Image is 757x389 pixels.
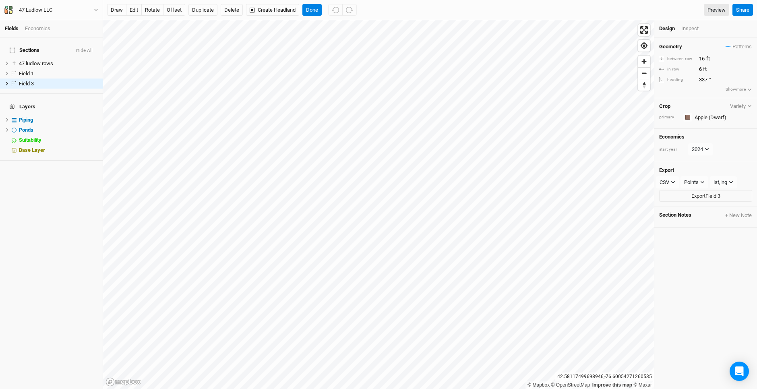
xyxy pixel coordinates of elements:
[19,6,52,14] div: 47 Ludlow LLC
[659,190,752,202] button: ExportField 3
[19,70,34,77] span: Field 1
[680,176,708,188] button: Points
[5,25,19,31] a: Fields
[656,176,679,188] button: CSV
[19,147,98,153] div: Base Layer
[221,4,243,16] button: Delete
[638,79,650,91] button: Reset bearing to north
[19,60,98,67] div: 47 ludlow rows
[659,43,682,50] h4: Geometry
[638,67,650,79] button: Zoom out
[659,25,675,32] div: Design
[105,377,141,387] a: Mapbox logo
[659,167,752,174] h4: Export
[725,212,752,219] button: + New Note
[730,103,752,109] button: Variety
[342,4,357,16] button: Redo (^Z)
[725,86,752,93] button: Showmore
[19,81,34,87] span: Field 3
[659,56,695,62] div: between row
[19,147,45,153] span: Base Layer
[126,4,142,16] button: edit
[555,372,654,381] div: 42.58117499698946 , -76.60054271260535
[103,20,654,389] canvas: Map
[732,4,753,16] button: Share
[19,137,98,143] div: Suitability
[527,382,550,388] a: Mapbox
[659,134,752,140] h4: Economics
[725,42,752,51] button: Patterns
[76,48,93,54] button: Hide All
[5,99,98,115] h4: Layers
[592,382,632,388] a: Improve this map
[25,25,50,32] div: Economics
[19,137,41,143] span: Suitability
[107,4,126,16] button: draw
[714,178,727,186] div: lat,lng
[19,127,33,133] span: Ponds
[141,4,163,16] button: rotate
[19,127,98,133] div: Ponds
[659,114,679,120] div: primary
[19,70,98,77] div: Field 1
[692,112,752,122] input: Apple (Dwarf)
[328,4,343,16] button: Undo (^z)
[19,81,98,87] div: Field 3
[660,178,669,186] div: CSV
[10,47,39,54] span: Sections
[704,4,729,16] a: Preview
[19,117,98,123] div: Piping
[246,4,299,16] button: Create Headland
[638,56,650,67] button: Zoom in
[659,66,695,72] div: in row
[163,4,185,16] button: offset
[19,117,33,123] span: Piping
[659,77,695,83] div: heading
[659,212,691,219] span: Section Notes
[638,40,650,52] button: Find my location
[4,6,99,14] button: 47 Ludlow LLC
[659,147,687,153] div: start year
[188,4,217,16] button: Duplicate
[710,176,737,188] button: lat,lng
[726,43,752,51] span: Patterns
[684,178,699,186] div: Points
[730,362,749,381] div: Open Intercom Messenger
[633,382,652,388] a: Maxar
[19,60,53,66] span: 47 ludlow rows
[638,68,650,79] span: Zoom out
[659,103,670,110] h4: Crop
[551,382,590,388] a: OpenStreetMap
[638,24,650,36] button: Enter fullscreen
[302,4,322,16] button: Done
[688,143,713,155] button: 2024
[681,25,710,32] div: Inspect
